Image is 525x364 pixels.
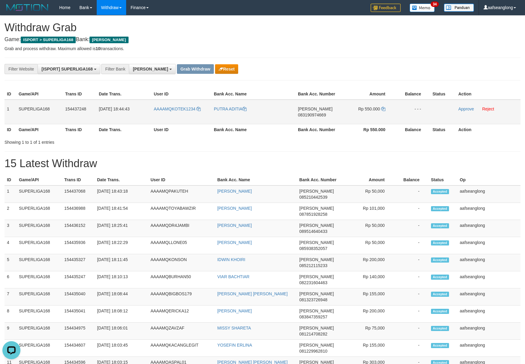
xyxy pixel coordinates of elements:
span: [PERSON_NAME] [299,308,334,313]
td: Rp 155,000 [341,340,394,357]
span: Copy 083190974669 to clipboard [298,113,326,117]
span: [PERSON_NAME] [299,206,334,211]
th: Action [456,124,520,135]
td: Rp 155,000 [341,288,394,305]
td: - [394,203,429,220]
th: Balance [394,124,430,135]
td: aafseanglong [457,340,520,357]
th: Action [456,89,520,100]
th: ID [5,89,16,100]
td: [DATE] 18:22:29 [95,237,148,254]
button: [PERSON_NAME] [129,64,175,74]
button: Open LiveChat chat widget [2,2,20,20]
td: AAAAMQTOYABAWZIR [148,203,215,220]
td: - [394,254,429,271]
td: AAAAMQBURHAN50 [148,271,215,288]
th: Game/API [17,174,62,185]
p: Grab and process withdraw. Maximum allowed is transactions. [5,46,520,52]
th: Bank Acc. Number [296,124,341,135]
td: 1 [5,100,16,124]
span: [PERSON_NAME] [299,343,334,347]
td: AAAAMQERICKA12 [148,305,215,323]
span: [PERSON_NAME] [299,189,334,194]
td: AAAAMQPAKUTEH [148,185,215,203]
a: Approve [458,107,474,111]
td: 4 [5,237,17,254]
td: AAAAMQZAVZAF [148,323,215,340]
span: [PERSON_NAME] [299,257,334,262]
a: IDWIN KHOIRI [217,257,245,262]
a: [PERSON_NAME] [217,308,252,313]
td: Rp 200,000 [341,254,394,271]
td: - [394,185,429,203]
td: Rp 200,000 [341,305,394,323]
th: Game/API [16,89,63,100]
td: 3 [5,220,17,237]
td: 154435041 [62,305,95,323]
span: Accepted [431,343,449,348]
td: [DATE] 18:43:18 [95,185,148,203]
td: 5 [5,254,17,271]
span: AAAAMQKOTEK1234 [154,107,196,111]
span: [PERSON_NAME] [299,291,334,296]
td: [DATE] 18:08:12 [95,305,148,323]
td: 154434975 [62,323,95,340]
td: - [394,237,429,254]
th: User ID [151,124,211,135]
td: 154435327 [62,254,95,271]
a: PUTRA ADITIA [214,107,247,111]
td: Rp 140,000 [341,271,394,288]
span: Accepted [431,223,449,228]
th: ID [5,124,16,135]
td: 9 [5,323,17,340]
td: 154435247 [62,271,95,288]
a: VIAR BACHTIAR [217,274,249,279]
td: 7 [5,288,17,305]
a: Copy 550000 to clipboard [381,107,385,111]
span: Accepted [431,309,449,314]
td: aafseanglong [457,305,520,323]
td: aafseanglong [457,271,520,288]
th: Balance [394,89,430,100]
td: - [394,220,429,237]
td: aafseanglong [457,203,520,220]
img: panduan.png [444,4,474,12]
th: Bank Acc. Name [211,89,296,100]
th: Date Trans. [95,174,148,185]
td: [DATE] 18:10:13 [95,271,148,288]
th: User ID [148,174,215,185]
th: Balance [394,174,429,185]
a: [PERSON_NAME] [217,206,252,211]
th: Status [430,89,456,100]
span: [PERSON_NAME] [298,107,332,111]
span: Rp 550.000 [358,107,380,111]
span: Copy 083847359257 to clipboard [299,314,327,319]
div: Filter Website [5,64,38,74]
img: Feedback.jpg [371,4,401,12]
a: AAAAMQKOTEK1234 [154,107,201,111]
td: Rp 50,000 [341,220,394,237]
img: MOTION_logo.png [5,3,50,12]
span: [PERSON_NAME] [299,240,334,245]
td: aafseanglong [457,220,520,237]
a: [PERSON_NAME] [217,240,252,245]
span: Accepted [431,189,449,194]
th: Status [429,174,457,185]
td: SUPERLIGA168 [16,100,63,124]
button: Grab Withdraw [177,64,214,74]
td: SUPERLIGA168 [17,271,62,288]
span: [PERSON_NAME] [133,67,168,71]
td: AAAAMQKONSON [148,254,215,271]
td: - [394,271,429,288]
th: Trans ID [63,89,96,100]
button: [ISPORT] SUPERLIGA168 [38,64,100,74]
td: AAAAMQLLONE05 [148,237,215,254]
td: [DATE] 18:06:01 [95,323,148,340]
td: [DATE] 18:03:45 [95,340,148,357]
a: YOSEFIN ERLINA [217,343,252,347]
h1: 15 Latest Withdraw [5,158,520,170]
td: Rp 101,000 [341,203,394,220]
th: Bank Acc. Name [215,174,297,185]
td: 154434607 [62,340,95,357]
strong: 10 [96,46,100,51]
